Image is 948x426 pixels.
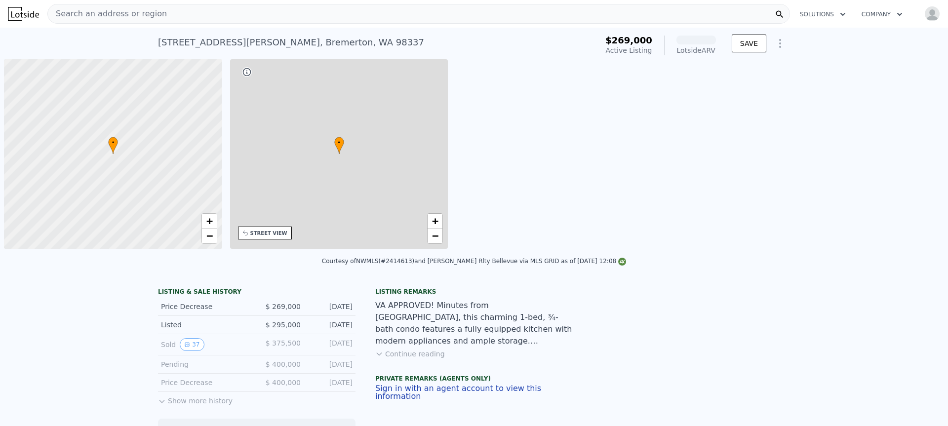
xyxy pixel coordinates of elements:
[250,230,287,237] div: STREET VIEW
[161,378,249,387] div: Price Decrease
[309,302,353,311] div: [DATE]
[428,229,442,243] a: Zoom out
[158,392,233,406] button: Show more history
[432,215,438,227] span: +
[375,288,573,296] div: Listing remarks
[334,137,344,154] div: •
[792,5,854,23] button: Solutions
[158,288,355,298] div: LISTING & SALE HISTORY
[266,321,301,329] span: $ 295,000
[108,138,118,147] span: •
[854,5,910,23] button: Company
[924,6,940,22] img: avatar
[432,230,438,242] span: −
[206,215,212,227] span: +
[161,302,249,311] div: Price Decrease
[161,320,249,330] div: Listed
[266,360,301,368] span: $ 400,000
[770,34,790,53] button: Show Options
[309,378,353,387] div: [DATE]
[266,379,301,387] span: $ 400,000
[266,339,301,347] span: $ 375,500
[158,36,424,49] div: [STREET_ADDRESS][PERSON_NAME] , Bremerton , WA 98337
[202,214,217,229] a: Zoom in
[309,338,353,351] div: [DATE]
[161,359,249,369] div: Pending
[618,258,626,266] img: NWMLS Logo
[732,35,766,52] button: SAVE
[309,320,353,330] div: [DATE]
[206,230,212,242] span: −
[309,359,353,369] div: [DATE]
[8,7,39,21] img: Lotside
[161,338,249,351] div: Sold
[202,229,217,243] a: Zoom out
[48,8,167,20] span: Search an address or region
[108,137,118,154] div: •
[428,214,442,229] a: Zoom in
[375,385,573,400] button: Sign in with an agent account to view this information
[334,138,344,147] span: •
[605,35,652,45] span: $269,000
[266,303,301,310] span: $ 269,000
[375,375,573,385] div: Private Remarks (Agents Only)
[606,46,652,54] span: Active Listing
[375,300,573,347] div: VA APPROVED! Minutes from [GEOGRAPHIC_DATA], this charming 1-bed, ¾-bath condo features a fully e...
[322,258,626,265] div: Courtesy of NWMLS (#2414613) and [PERSON_NAME] Rlty Bellevue via MLS GRID as of [DATE] 12:08
[375,349,445,359] button: Continue reading
[180,338,204,351] button: View historical data
[676,45,716,55] div: Lotside ARV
